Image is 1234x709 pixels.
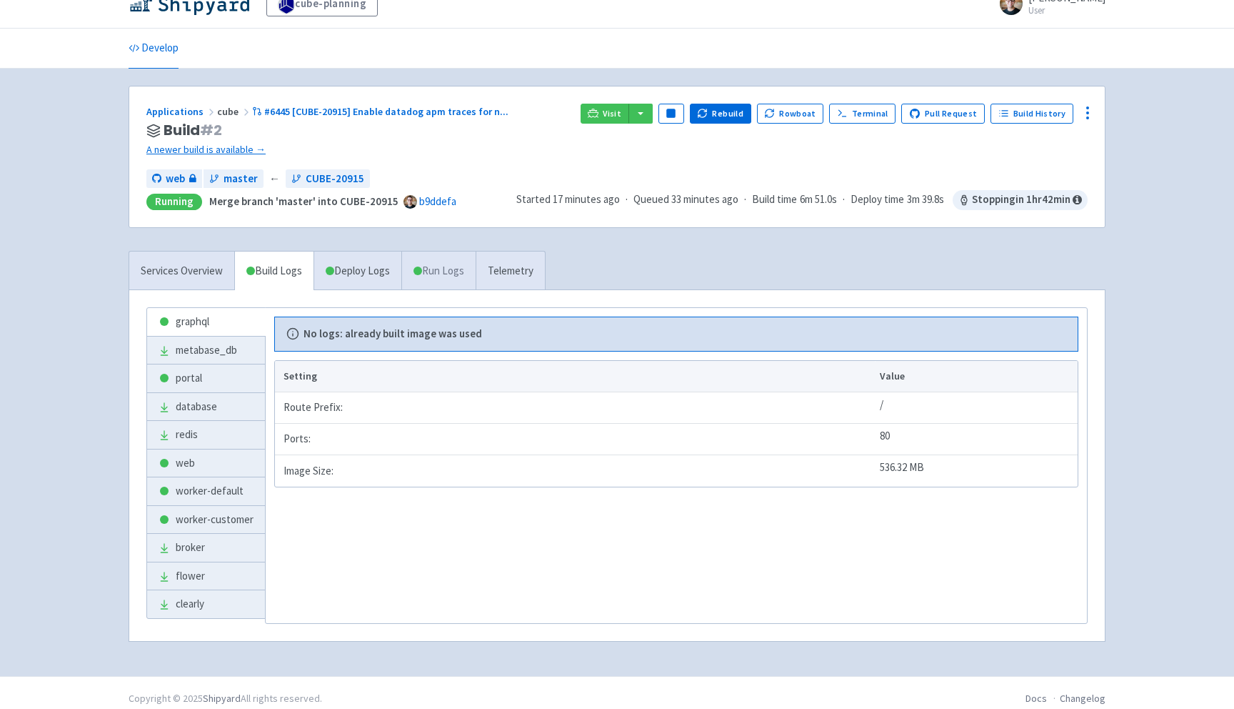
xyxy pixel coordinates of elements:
[800,192,837,208] span: 6m 51.0s
[264,105,508,118] span: #6445 [CUBE-20915] Enable datadog apm traces for n ...
[875,361,1078,392] th: Value
[252,105,511,118] a: #6445 [CUBE-20915] Enable datadog apm traces for n...
[901,104,985,124] a: Pull Request
[875,392,1078,424] td: /
[224,171,258,187] span: master
[217,105,252,118] span: cube
[147,477,265,505] a: worker-default
[401,252,476,291] a: Run Logs
[204,169,264,189] a: master
[147,393,265,421] a: database
[275,392,875,424] td: Route Prefix:
[752,192,797,208] span: Build time
[1060,692,1105,705] a: Changelog
[907,192,944,208] span: 3m 39.8s
[269,171,280,187] span: ←
[875,424,1078,455] td: 80
[516,192,620,206] span: Started
[164,122,222,139] span: Build
[1028,6,1105,15] small: User
[553,192,620,206] time: 17 minutes ago
[419,194,456,208] a: b9ddefa
[690,104,751,124] button: Rebuild
[166,171,185,187] span: web
[275,455,875,487] td: Image Size:
[146,142,569,158] a: A newer build is available →
[200,120,222,140] span: # 2
[1025,692,1047,705] a: Docs
[275,361,875,392] th: Setting
[147,562,265,590] a: flower
[306,171,364,187] span: CUBE-20915
[147,421,265,449] a: redis
[286,169,370,189] a: CUBE-20915
[146,169,202,189] a: web
[516,190,1088,210] div: · · ·
[146,105,217,118] a: Applications
[671,192,738,206] time: 33 minutes ago
[147,450,265,477] a: web
[476,252,545,291] a: Telemetry
[633,192,738,206] span: Queued
[658,104,684,124] button: Pause
[581,104,629,124] a: Visit
[146,194,202,210] div: Running
[147,308,265,336] a: graphql
[147,365,265,392] a: portal
[209,194,398,208] strong: Merge branch 'master' into CUBE-20915
[953,190,1088,210] span: Stopping in 1 hr 42 min
[829,104,896,124] a: Terminal
[147,590,265,618] a: clearly
[851,192,904,208] span: Deploy time
[275,424,875,455] td: Ports:
[235,252,313,291] a: Build Logs
[129,29,179,69] a: Develop
[129,691,322,706] div: Copyright © 2025 All rights reserved.
[603,108,621,119] span: Visit
[203,692,241,705] a: Shipyard
[313,252,401,291] a: Deploy Logs
[147,337,265,365] a: metabase_db
[757,104,824,124] button: Rowboat
[304,326,482,342] b: No logs: already built image was used
[147,506,265,534] a: worker-customer
[875,455,1078,487] td: 536.32 MB
[990,104,1073,124] a: Build History
[129,252,234,291] a: Services Overview
[147,534,265,562] a: broker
